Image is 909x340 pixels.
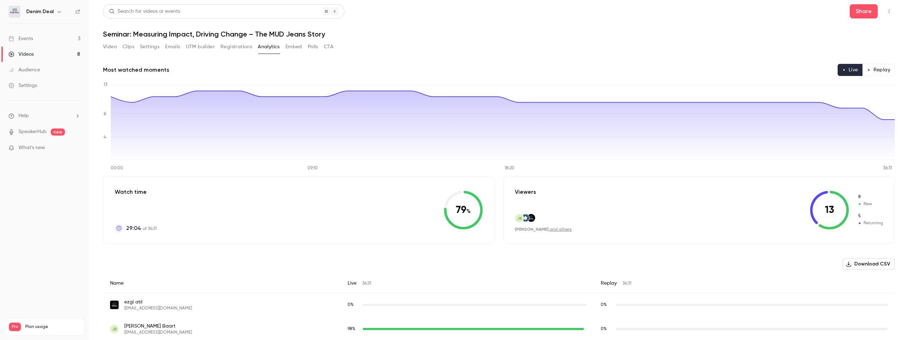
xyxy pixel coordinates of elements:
div: Videos [9,51,34,58]
button: Live [838,64,863,76]
button: Polls [308,41,318,53]
button: Video [103,41,117,53]
span: Replay watch time [601,326,612,332]
span: 29:04 [126,224,141,232]
span: Returning [858,220,883,226]
span: ezgi atıl [124,298,192,306]
div: Events [9,35,33,42]
div: eatil@kipas.com.tr [103,293,895,317]
img: productdna.com [522,214,529,222]
button: Settings [140,41,159,53]
button: Top Bar Actions [883,6,895,17]
span: Live watch time [348,326,359,332]
button: CTA [324,41,333,53]
a: SpeakerHub [18,128,47,136]
div: Replay [594,274,895,293]
span: Pro [9,323,21,331]
img: kipas.com.tr [527,214,535,222]
span: Help [18,112,29,120]
button: Download CSV [843,258,895,270]
span: 0 % [601,303,607,307]
h2: Most watched moments [103,66,169,74]
p: of 36:31 [126,224,157,232]
span: Live watch time [348,302,359,308]
span: 36:31 [362,281,371,286]
button: Share [850,4,878,18]
div: , [515,226,572,232]
span: 36:31 [622,281,631,286]
tspan: 13 [104,83,107,87]
span: Plan usage [25,324,80,330]
li: help-dropdown-opener [9,112,80,120]
span: [PERSON_NAME] [515,227,549,232]
div: Settings [9,82,37,89]
tspan: 8 [104,112,106,116]
button: Embed [285,41,302,53]
tspan: 36:31 [883,166,892,170]
button: UTM builder [186,41,215,53]
span: New [858,194,883,200]
h6: Denim Deal [26,8,54,15]
tspan: 18:20 [505,166,515,170]
div: Audience [9,66,40,73]
h1: Seminar: Measuring Impact, Driving Change – The MUD Jeans Story [103,30,895,38]
div: Search for videos or events [109,8,180,15]
span: 0 % [601,327,607,331]
div: Live [341,274,594,293]
span: [EMAIL_ADDRESS][DOMAIN_NAME] [124,330,192,335]
span: JB [517,215,522,221]
span: [EMAIL_ADDRESS][DOMAIN_NAME] [124,306,192,311]
tspan: 09:10 [307,166,318,170]
span: What's new [18,144,45,152]
button: Clips [123,41,134,53]
button: Emails [165,41,180,53]
span: New [858,201,883,207]
span: 0 % [348,303,354,307]
button: Replay [862,64,895,76]
span: Returning [858,213,883,219]
span: [PERSON_NAME] Baart [124,323,192,330]
tspan: 00:00 [111,166,123,170]
span: new [51,128,65,136]
div: Name [103,274,341,293]
button: Analytics [258,41,280,53]
a: and others [550,227,572,232]
p: Watch time [115,188,157,196]
span: 98 % [348,327,355,331]
span: JB [112,326,117,332]
iframe: Noticeable Trigger [72,145,80,151]
p: Viewers [515,188,536,196]
span: Replay watch time [601,302,612,308]
button: Registrations [221,41,252,53]
tspan: 4 [104,135,106,139]
img: kipas.com.tr [110,301,119,309]
img: Denim Deal [9,6,20,17]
